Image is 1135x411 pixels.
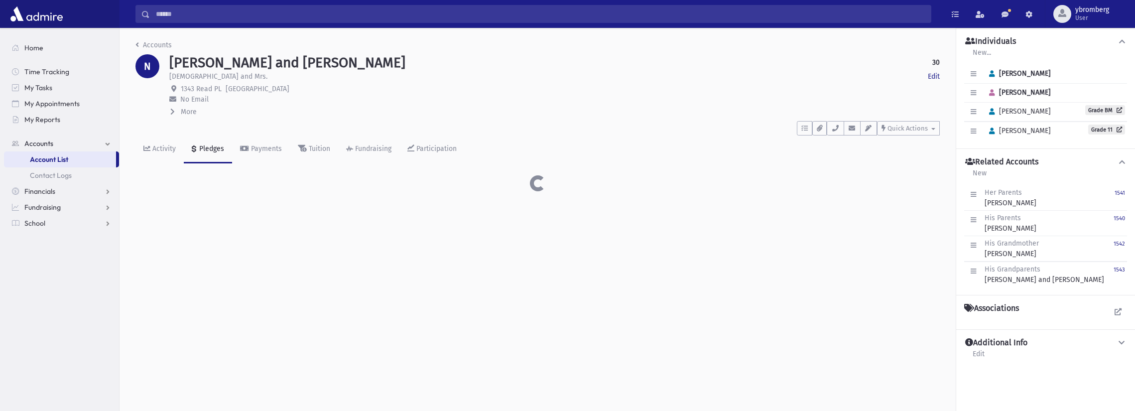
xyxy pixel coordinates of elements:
[1075,14,1109,22] span: User
[4,112,119,128] a: My Reports
[972,167,987,185] a: New
[964,303,1019,313] h4: Associations
[877,121,940,136] button: Quick Actions
[985,127,1051,135] span: [PERSON_NAME]
[181,85,222,93] span: 1343 Read PL
[985,188,1022,197] span: Her Parents
[1114,213,1125,234] a: 1540
[985,187,1036,208] div: [PERSON_NAME]
[4,151,116,167] a: Account List
[24,219,45,228] span: School
[964,36,1127,47] button: Individuals
[135,54,159,78] div: N
[4,199,119,215] a: Fundraising
[290,136,338,163] a: Tuition
[985,239,1039,248] span: His Grandmother
[1114,241,1125,247] small: 1542
[965,157,1038,167] h4: Related Accounts
[4,167,119,183] a: Contact Logs
[184,136,232,163] a: Pledges
[1114,267,1125,273] small: 1543
[985,69,1051,78] span: [PERSON_NAME]
[1115,187,1125,208] a: 1541
[150,5,931,23] input: Search
[181,108,197,116] span: More
[30,171,72,180] span: Contact Logs
[1085,105,1125,115] a: Grade BM
[985,238,1039,259] div: [PERSON_NAME]
[932,57,940,68] strong: 30
[972,47,992,65] a: New...
[30,155,68,164] span: Account List
[8,4,65,24] img: AdmirePro
[972,348,985,366] a: Edit
[414,144,457,153] div: Participation
[1088,125,1125,135] a: Grade 11
[985,264,1104,285] div: [PERSON_NAME] and [PERSON_NAME]
[226,85,289,93] span: [GEOGRAPHIC_DATA]
[4,64,119,80] a: Time Tracking
[4,215,119,231] a: School
[4,96,119,112] a: My Appointments
[169,54,405,71] h1: [PERSON_NAME] and [PERSON_NAME]
[135,41,172,49] a: Accounts
[338,136,399,163] a: Fundraising
[24,187,55,196] span: Financials
[4,183,119,199] a: Financials
[985,214,1021,222] span: His Parents
[24,139,53,148] span: Accounts
[180,95,209,104] span: No Email
[307,144,330,153] div: Tuition
[928,71,940,82] a: Edit
[169,71,267,82] p: [DEMOGRAPHIC_DATA] and Mrs.
[985,88,1051,97] span: [PERSON_NAME]
[964,338,1127,348] button: Additional Info
[964,157,1127,167] button: Related Accounts
[24,203,61,212] span: Fundraising
[887,125,928,132] span: Quick Actions
[169,107,198,117] button: More
[1114,215,1125,222] small: 1540
[24,83,52,92] span: My Tasks
[24,115,60,124] span: My Reports
[4,40,119,56] a: Home
[985,265,1040,274] span: His Grandparents
[135,40,172,54] nav: breadcrumb
[150,144,176,153] div: Activity
[965,36,1016,47] h4: Individuals
[399,136,465,163] a: Participation
[965,338,1027,348] h4: Additional Info
[1075,6,1109,14] span: ybromberg
[353,144,391,153] div: Fundraising
[197,144,224,153] div: Pledges
[4,80,119,96] a: My Tasks
[24,43,43,52] span: Home
[985,213,1036,234] div: [PERSON_NAME]
[1114,264,1125,285] a: 1543
[135,136,184,163] a: Activity
[1115,190,1125,196] small: 1541
[24,67,69,76] span: Time Tracking
[232,136,290,163] a: Payments
[24,99,80,108] span: My Appointments
[4,136,119,151] a: Accounts
[249,144,282,153] div: Payments
[1114,238,1125,259] a: 1542
[985,107,1051,116] span: [PERSON_NAME]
